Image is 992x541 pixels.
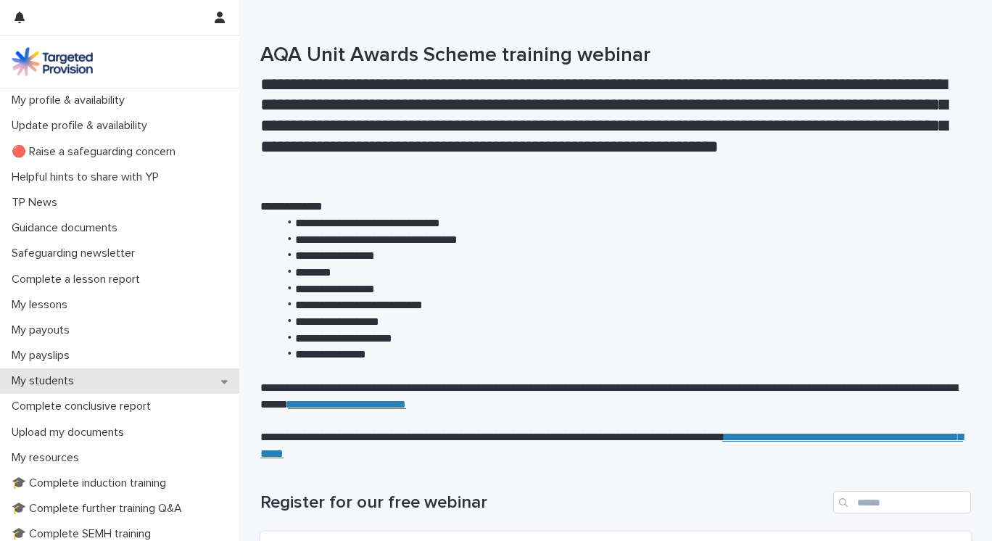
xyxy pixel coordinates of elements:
[6,119,159,133] p: Update profile & availability
[833,491,971,514] input: Search
[6,247,146,260] p: Safeguarding newsletter
[6,221,129,235] p: Guidance documents
[6,94,136,107] p: My profile & availability
[6,323,81,337] p: My payouts
[260,492,827,513] h1: Register for our free webinar
[6,426,136,439] p: Upload my documents
[6,374,86,388] p: My students
[6,451,91,465] p: My resources
[6,349,81,363] p: My payslips
[6,196,69,210] p: TP News
[6,400,162,413] p: Complete conclusive report
[6,476,178,490] p: 🎓 Complete induction training
[6,527,162,541] p: 🎓 Complete SEMH training
[6,170,170,184] p: Helpful hints to share with YP
[6,145,187,159] p: 🔴 Raise a safeguarding concern
[6,273,152,286] p: Complete a lesson report
[12,47,93,76] img: M5nRWzHhSzIhMunXDL62
[6,298,79,312] p: My lessons
[260,44,971,68] h1: AQA Unit Awards Scheme training webinar
[6,502,194,516] p: 🎓 Complete further training Q&A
